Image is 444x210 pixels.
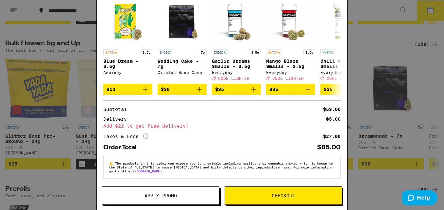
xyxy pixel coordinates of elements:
div: Add $22 to get free delivery! [103,124,341,128]
button: Add to bag [266,84,315,95]
button: Apply Promo [102,186,219,205]
p: Chill Kush Smalls - 3.5g [320,59,369,69]
div: Order Total [103,145,141,150]
button: Add to bag [103,84,152,95]
span: $30 [161,87,170,92]
div: Everyday [212,70,261,75]
p: HYBRID [320,49,336,55]
span: Checkout [272,193,295,198]
button: Add to bag [320,84,369,95]
iframe: Opens a widget where you can find more information [402,190,437,207]
p: 3.5g [249,49,261,55]
p: Mango Blaze Smalls - 3.5g [266,59,315,69]
span: $35 [324,87,333,92]
p: Garlic Dreams Smalls - 3.5g [212,59,261,69]
span: CODE LIGHTER [218,76,249,80]
span: CODE LIGHTER [327,76,358,80]
span: ⚠️ [109,161,115,165]
span: $35 [215,87,224,92]
div: Taxes & Fees [103,133,148,139]
p: SATIVA [266,49,282,55]
span: Apply Promo [145,193,177,198]
p: Wedding Cake - 7g [158,59,207,69]
div: $27.00 [323,134,341,139]
p: INDICA [212,49,228,55]
div: $85.00 [317,145,341,150]
button: Add to bag [212,84,261,95]
div: Subtotal [103,107,131,112]
p: Blue Dream - 3.5g [103,59,152,69]
button: Checkout [225,186,342,205]
p: 7g [199,49,207,55]
a: [DOMAIN_NAME] [136,169,162,173]
div: Delivery [103,117,131,121]
div: $5.00 [326,117,341,121]
span: The products in this order can expose you to chemicals including marijuana or cannabis smoke, whi... [109,161,333,173]
p: 3.5g [303,49,315,55]
span: $12 [107,87,115,92]
div: $53.00 [323,107,341,112]
div: Anarchy [103,70,152,75]
div: Everyday [320,70,369,75]
p: INDICA [158,49,173,55]
span: $35 [269,87,278,92]
button: Add to bag [158,84,207,95]
span: CODE LIGHTER [272,76,304,80]
p: 3.5g [141,49,152,55]
div: Everyday [266,70,315,75]
div: Circles Base Camp [158,70,207,75]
